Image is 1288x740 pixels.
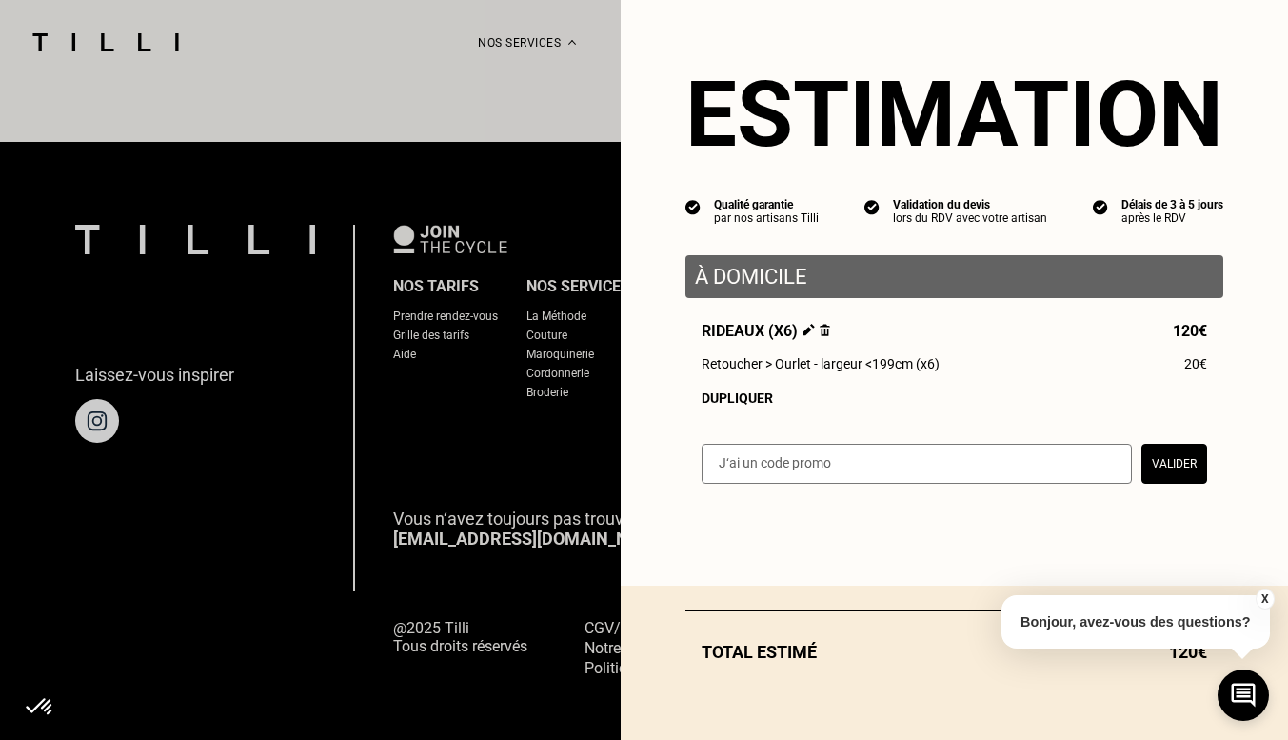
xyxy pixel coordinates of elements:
[893,198,1047,211] div: Validation du devis
[685,642,1223,662] div: Total estimé
[1141,444,1207,484] button: Valider
[702,390,1207,406] div: Dupliquer
[1121,198,1223,211] div: Délais de 3 à 5 jours
[1121,211,1223,225] div: après le RDV
[702,356,940,371] span: Retoucher > Ourlet - largeur <199cm (x6)
[714,198,819,211] div: Qualité garantie
[1173,322,1207,340] span: 120€
[864,198,880,215] img: icon list info
[702,444,1132,484] input: J‘ai un code promo
[695,265,1214,289] p: À domicile
[1255,589,1274,610] button: X
[702,322,830,340] span: Rideaux (x6)
[893,211,1047,225] div: lors du RDV avec votre artisan
[1093,198,1108,215] img: icon list info
[1184,356,1207,371] span: 20€
[803,324,815,336] img: Éditer
[685,198,701,215] img: icon list info
[714,211,819,225] div: par nos artisans Tilli
[685,61,1223,168] section: Estimation
[1001,595,1270,649] p: Bonjour, avez-vous des questions?
[820,324,830,336] img: Supprimer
